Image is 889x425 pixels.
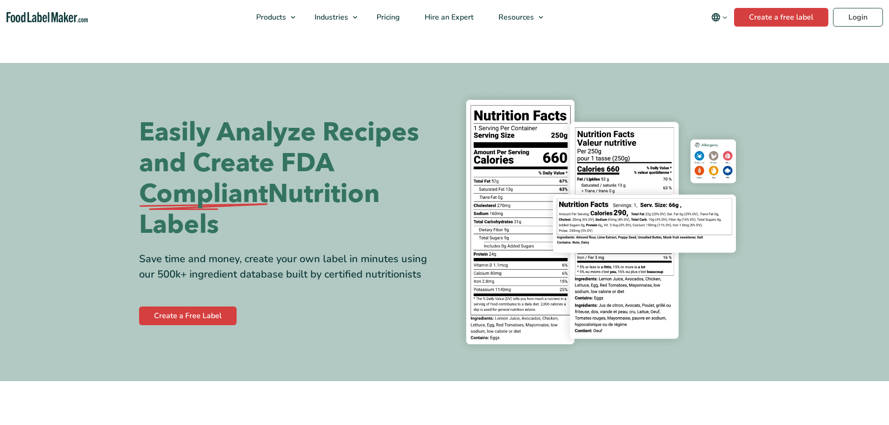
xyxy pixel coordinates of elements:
h1: Easily Analyze Recipes and Create FDA Nutrition Labels [139,117,438,240]
a: Create a free label [734,8,828,27]
a: Create a Free Label [139,307,237,325]
span: Hire an Expert [422,12,475,22]
a: Food Label Maker homepage [7,12,88,23]
span: Industries [312,12,349,22]
button: Change language [705,8,734,27]
a: Login [833,8,883,27]
span: Pricing [374,12,401,22]
span: Resources [496,12,535,22]
span: Compliant [139,179,268,209]
span: Products [253,12,287,22]
div: Save time and money, create your own label in minutes using our 500k+ ingredient database built b... [139,251,438,282]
